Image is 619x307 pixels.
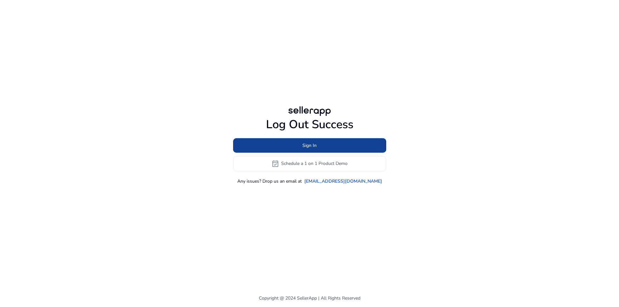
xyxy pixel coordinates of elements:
a: [EMAIL_ADDRESS][DOMAIN_NAME] [304,178,382,185]
p: Any issues? Drop us an email at [237,178,302,185]
span: event_available [271,160,279,168]
h1: Log Out Success [233,118,386,131]
span: Sign In [302,142,317,149]
button: Sign In [233,138,386,153]
button: event_availableSchedule a 1 on 1 Product Demo [233,156,386,171]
